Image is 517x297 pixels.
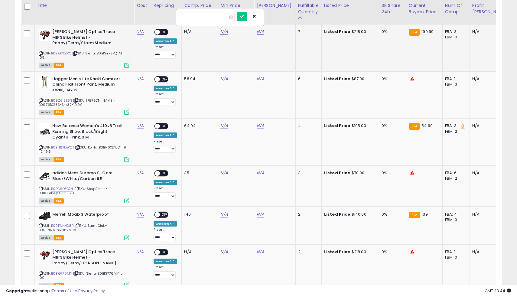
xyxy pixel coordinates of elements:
a: N/A [137,29,144,35]
div: N/A [472,76,506,82]
div: $105.00 [324,123,374,129]
b: Listed Price: [324,76,352,82]
b: [PERSON_NAME] Optics Trace MIPS Bike Helmet - Poppy/Terra/Storm Medium [52,29,126,47]
img: 41EmdC5PBxL._SL40_.jpg [39,123,51,135]
div: Preset: [154,92,177,106]
div: Profit [PERSON_NAME] [472,2,508,15]
div: 58.94 [184,76,213,82]
div: N/A [184,249,213,255]
div: 0% [382,76,402,82]
div: FBM: 0 [445,255,465,260]
span: All listings currently available for purchase on Amazon [39,110,53,115]
a: N/A [257,76,264,82]
div: 3 [298,170,317,176]
div: Repricing [154,2,179,9]
b: Haggar Men's Life Khaki Comfort Chino Flat Front Pant, Medium Khaki, 34x32 [52,76,126,95]
a: N/A [257,29,264,35]
img: 41p2cjg2gQL._SL40_.jpg [39,29,51,41]
span: | SKU: Sierra-B0B1G776MY-L-109 [39,271,124,280]
b: New Balance Women's 410v8 Trail Running Shoe, Black/Bright Cyan/Hi-Pink, 9 M [52,123,126,142]
div: FBA: 6 [445,170,465,176]
a: N/A [220,29,228,35]
div: seller snap | | [6,288,105,294]
span: 54.99 [421,123,433,129]
span: 2025-10-15 23:44 GMT [485,288,511,294]
span: FBA [54,198,64,204]
span: 199.99 [421,29,434,34]
span: All listings currently available for purchase on Amazon [39,235,53,240]
span: 139 [421,211,428,217]
img: 41oApFTuPqL._SL40_.jpg [39,212,51,220]
div: N/A [472,212,506,217]
div: ASIN: [39,29,129,67]
div: Current Buybox Price [409,2,440,15]
a: B0B1G776MY [51,271,72,276]
div: Preset: [154,265,177,279]
div: Amazon AI * [154,221,177,227]
span: | SKU: Kohls-B0BN6XDWCT-9-42.4915 [39,145,128,154]
span: All listings currently available for purchase on Amazon [39,157,53,162]
span: FBA [54,235,64,240]
div: FBA: 1 [445,249,465,255]
span: OFF [160,30,170,35]
small: FBA [409,29,420,36]
div: Preset: [154,186,177,200]
div: Comp. Price Threshold [184,2,215,15]
a: N/A [137,249,144,255]
div: 0% [382,249,402,255]
strong: Copyright [6,288,28,294]
div: ASIN: [39,76,129,114]
div: N/A [184,29,213,34]
a: N/A [220,76,228,82]
a: N/A [220,249,228,255]
div: 2 [298,212,317,217]
div: FBM: 2 [445,176,465,181]
div: ASIN: [39,212,129,240]
img: 31790Hq9MsL._SL40_.jpg [39,76,51,88]
div: $218.00 [324,249,374,255]
a: N/A [137,123,144,129]
b: Merrell Moab 3 Waterproof [52,212,126,219]
span: FBA [54,157,64,162]
div: Amazon AI * [154,180,177,185]
div: FBM: 3 [445,82,465,87]
small: FBA [409,212,420,218]
img: 41WQWErw38L._SL40_.jpg [39,170,51,182]
a: B09Z61SZ53 [51,98,72,103]
div: Amazon AI * [154,38,177,44]
span: | SKU: [PERSON_NAME]-B09Z61SZ53-34x32-19.99 [39,98,115,107]
div: Title [37,2,132,9]
div: Amazon AI * [154,132,177,138]
a: N/A [257,170,264,176]
a: Terms of Use [52,288,77,294]
div: 64.94 [184,123,213,129]
a: Privacy Policy [78,288,105,294]
div: 6 [298,76,317,82]
b: Listed Price: [324,29,352,34]
div: N/A [472,170,506,176]
div: Preset: [154,228,177,241]
div: FBA: 3 [445,123,465,129]
a: N/A [257,249,264,255]
span: | SKU: Sierra-B0B1GYXZPQ-M-109 [39,51,124,60]
a: B09FNNXC8R [51,223,74,228]
div: Listed Price [324,2,376,9]
b: Listed Price: [324,170,352,176]
div: Preset: [154,139,177,153]
div: ASIN: [39,249,129,287]
div: FBM: 2 [445,129,465,134]
div: N/A [472,249,506,255]
div: FBM: 0 [445,217,465,223]
div: 0% [382,29,402,34]
div: 35 [184,170,213,176]
a: B0B1GYXZPQ [51,51,71,56]
div: Amazon AI * [154,86,177,91]
span: OFF [160,77,170,82]
b: [PERSON_NAME] Optics Trace MIPS Bike Helmet - Poppy/Terra/[PERSON_NAME] [52,249,126,268]
a: N/A [257,211,264,217]
div: N/A [472,29,506,34]
span: OFF [160,212,170,217]
span: | SKU: SamsClub-B09FNNXC8R-11-74.98 [39,223,107,232]
a: N/A [137,211,144,217]
div: 7 [298,29,317,34]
